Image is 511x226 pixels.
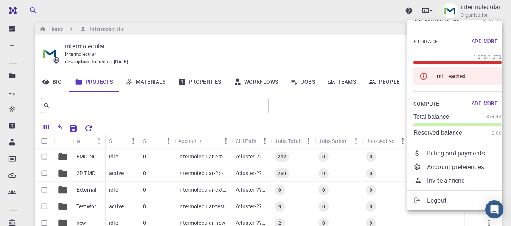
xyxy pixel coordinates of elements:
a: Logout [407,194,508,207]
span: Support [15,5,42,12]
span: 0.00 [492,129,502,137]
a: Account preferences [407,160,508,174]
p: ... [413,54,418,61]
span: Storage [413,37,438,46]
p: Logout [427,196,502,205]
span: 1.2TB [489,54,502,61]
p: Billing and payments [427,149,502,158]
p: Account preferences [427,162,502,171]
span: 878.42 [486,113,502,120]
div: Open Intercom Messenger [485,200,503,218]
button: Add More [468,35,502,48]
button: Add More [468,98,502,110]
p: Reserved balance [413,129,462,136]
div: Limit reached [432,69,466,83]
p: Total balance [413,114,449,120]
span: / [487,54,489,61]
span: 1.2TB [474,54,487,61]
p: Invite a friend [427,176,502,185]
span: Compute [413,99,440,109]
a: Billing and payments [407,146,508,160]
